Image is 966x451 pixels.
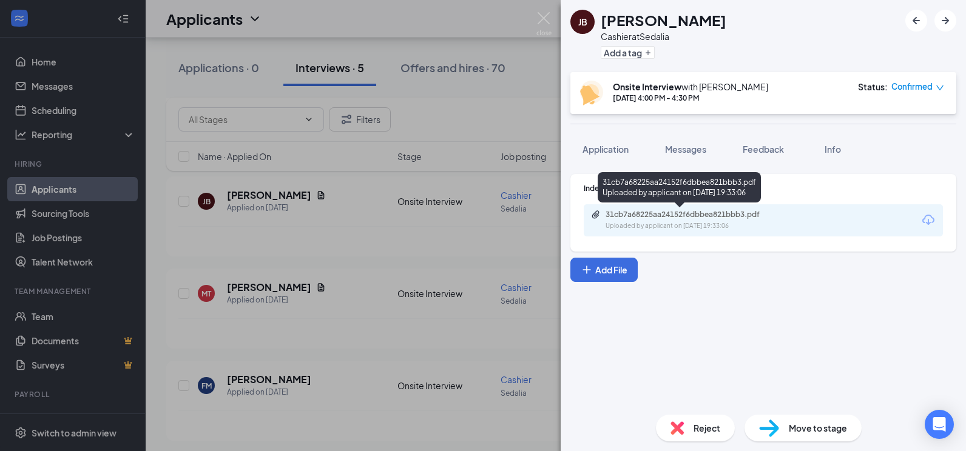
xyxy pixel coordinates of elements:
button: Add FilePlus [570,258,638,282]
svg: ArrowLeftNew [909,13,924,28]
span: Move to stage [789,421,847,435]
span: down [936,84,944,92]
span: Messages [665,144,706,155]
span: Feedback [743,144,784,155]
button: ArrowLeftNew [905,10,927,32]
div: 31cb7a68225aa24152f6dbbea821bbb3.pdf Uploaded by applicant on [DATE] 19:33:06 [598,172,761,202]
span: Confirmed [891,81,933,93]
div: 31cb7a68225aa24152f6dbbea821bbb3.pdf [606,210,775,219]
div: [DATE] 4:00 PM - 4:30 PM [613,93,768,103]
div: with [PERSON_NAME] [613,81,768,93]
div: Open Intercom Messenger [925,410,954,439]
div: Cashier at Sedalia [601,30,726,42]
div: JB [578,16,587,28]
span: Info [825,144,841,155]
svg: Download [921,213,936,227]
button: ArrowRight [934,10,956,32]
svg: Paperclip [591,210,601,219]
svg: ArrowRight [938,13,953,28]
div: Status : [858,81,888,93]
button: PlusAdd a tag [601,46,655,59]
div: Uploaded by applicant on [DATE] 19:33:06 [606,221,788,231]
svg: Plus [644,49,652,56]
span: Application [583,144,629,155]
div: Indeed Resume [584,183,943,193]
a: Paperclip31cb7a68225aa24152f6dbbea821bbb3.pdfUploaded by applicant on [DATE] 19:33:06 [591,210,788,231]
svg: Plus [581,264,593,276]
h1: [PERSON_NAME] [601,10,726,30]
b: Onsite Interview [613,81,681,92]
span: Reject [694,421,720,435]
